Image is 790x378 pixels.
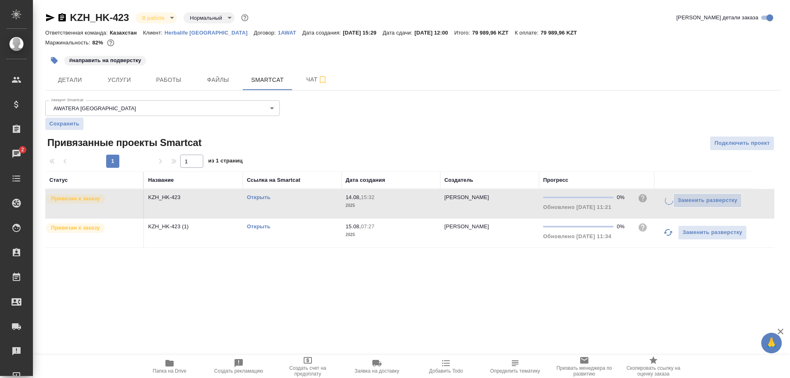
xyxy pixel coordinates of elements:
button: Скопировать ссылку для ЯМессенджера [45,13,55,23]
p: KZH_HK-423 [148,193,239,202]
span: Подключить проект [714,139,770,148]
p: Привязан к заказу [51,224,100,232]
a: Открыть [247,194,270,200]
span: Заменить разверстку [678,196,737,205]
span: Обновлено [DATE] 11:34 [543,233,611,239]
button: AWATERA [GEOGRAPHIC_DATA] [51,105,139,112]
a: Herbalife [GEOGRAPHIC_DATA] [165,29,254,36]
span: Детали [50,75,90,85]
span: из 1 страниц [208,156,243,168]
a: 2 [2,144,31,164]
div: Дата создания [346,176,385,184]
button: Обновить прогресс [658,223,678,242]
button: 1854.55 RUB; [105,37,116,48]
div: Прогресс [543,176,568,184]
span: Обновлено [DATE] 11:21 [543,204,611,210]
button: Заменить разверстку [678,225,747,240]
span: Привязанные проекты Smartcat [45,136,202,149]
button: Скопировать ссылку [57,13,67,23]
div: Название [148,176,174,184]
span: Файлы [198,75,238,85]
div: Создатель [444,176,473,184]
button: Заменить разверстку [673,193,742,208]
p: Привязан к заказу [51,195,100,203]
p: Казахстан [110,30,143,36]
button: 🙏 [761,333,782,353]
p: 82% [92,39,105,46]
p: #направить на подверстку [69,56,141,65]
p: [PERSON_NAME] [444,194,489,200]
p: Herbalife [GEOGRAPHIC_DATA] [165,30,254,36]
div: 0% [617,223,631,231]
p: Итого: [454,30,472,36]
span: Чат [297,74,337,85]
p: [DATE] 12:00 [414,30,454,36]
span: Заменить разверстку [683,228,742,237]
button: В работе [139,14,167,21]
p: 1AWAT [278,30,302,36]
div: 0% [617,193,631,202]
div: Ссылка на Smartcat [247,176,300,184]
div: В работе [135,12,177,23]
button: Доп статусы указывают на важность/срочность заказа [239,12,250,23]
p: Маржинальность: [45,39,92,46]
p: Договор: [254,30,278,36]
p: [PERSON_NAME] [444,223,489,230]
button: Нормальный [188,14,225,21]
span: 2 [16,146,29,154]
p: Дата сдачи: [383,30,414,36]
div: В работе [184,12,235,23]
p: KZH_HK-423 (1) [148,223,239,231]
span: 🙏 [764,334,778,352]
p: 79 989,96 KZT [472,30,515,36]
span: Сохранить [49,120,79,128]
p: 07:27 [361,223,374,230]
p: 79 989,96 KZT [541,30,583,36]
p: Ответственная команда: [45,30,110,36]
button: Сохранить [45,118,84,130]
span: Работы [149,75,188,85]
span: Smartcat [248,75,287,85]
span: Услуги [100,75,139,85]
button: Подключить проект [710,136,774,151]
a: Открыть [247,223,270,230]
p: К оплате: [515,30,541,36]
div: Статус [49,176,68,184]
p: Клиент: [143,30,164,36]
p: 15.08, [346,223,361,230]
p: 2025 [346,202,436,210]
p: 2025 [346,231,436,239]
a: KZH_HK-423 [70,12,129,23]
p: 14.08, [346,194,361,200]
p: [DATE] 15:29 [343,30,383,36]
span: [PERSON_NAME] детали заказа [676,14,758,22]
div: AWATERA [GEOGRAPHIC_DATA] [45,100,280,116]
button: Добавить тэг [45,51,63,70]
svg: Подписаться [318,75,328,85]
p: 15:32 [361,194,374,200]
a: 1AWAT [278,29,302,36]
p: Дата создания: [302,30,343,36]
